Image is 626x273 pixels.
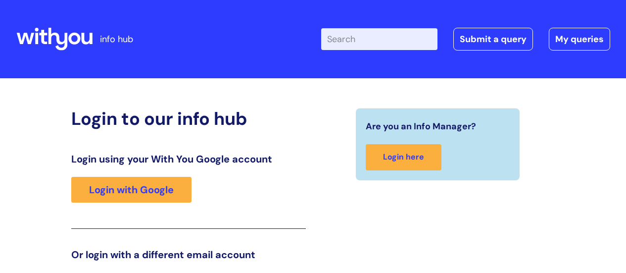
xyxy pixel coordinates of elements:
[71,249,306,261] h3: Or login with a different email account
[71,153,306,165] h3: Login using your With You Google account
[366,144,441,170] a: Login here
[549,28,610,51] a: My queries
[453,28,533,51] a: Submit a query
[71,177,192,203] a: Login with Google
[366,118,476,134] span: Are you an Info Manager?
[100,31,133,47] p: info hub
[321,28,437,50] input: Search
[71,108,306,129] h2: Login to our info hub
